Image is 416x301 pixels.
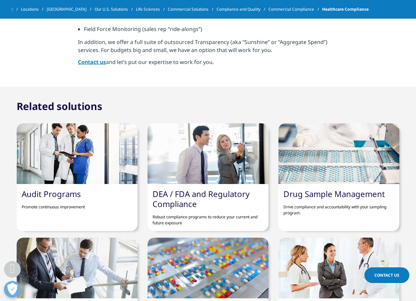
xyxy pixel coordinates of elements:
h2: Related solutions [17,100,102,113]
a: Commercial Solutions [168,3,216,15]
a: Life Sciences [136,3,168,15]
a: Compliance and Quality [216,3,268,15]
p: Promote continuous improvement [22,199,133,210]
a: Drug Sample Management [283,188,385,199]
p: Robust compliance programs to reduce your current and future exposure [153,209,263,226]
a: Contact us [78,58,106,66]
p: In addition, we offer a full suite of outsourced Transparency (aka “Sunshine” or “Aggregate Spend... [78,38,338,58]
span: Healthcare Compliance [322,3,369,15]
li: Field Force Monitoring (sales rep “ride-alongs”) [84,25,338,38]
button: Open Preferences [4,281,21,298]
a: [GEOGRAPHIC_DATA] [47,3,95,15]
span: Contact Us [374,272,399,278]
a: DEA / FDA and Regulatory Compliance [153,188,249,209]
p: and let’s put our expertise to work for you. [78,58,338,70]
p: Drive compliance and accountability with your sampling program. [283,199,394,216]
a: Audit Programs [22,188,81,199]
a: Contact Us [364,267,409,283]
a: Our U.S. Solutions [95,3,136,15]
a: Commercial Compliance [268,3,322,15]
a: Locations [21,3,47,15]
